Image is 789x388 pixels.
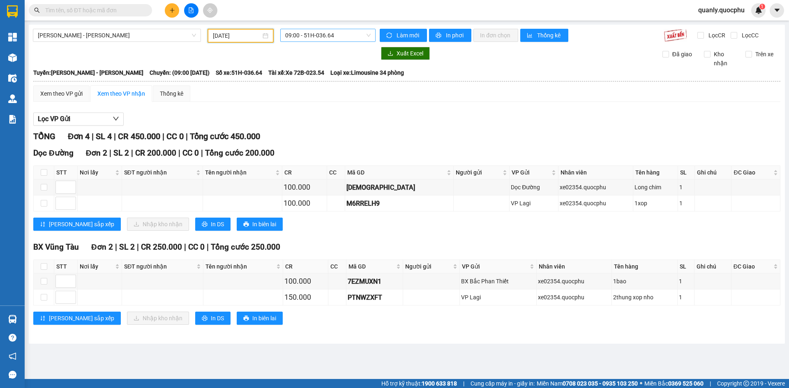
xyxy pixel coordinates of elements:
[678,166,695,179] th: SL
[131,148,133,158] span: |
[54,260,78,273] th: STT
[422,380,457,387] strong: 1900 633 818
[613,293,676,302] div: 2thung xop nho
[634,183,676,192] div: Long chim
[113,115,119,122] span: down
[33,112,124,126] button: Lọc VP Gửi
[346,182,452,193] div: [DEMOGRAPHIC_DATA]
[679,199,693,208] div: 1
[752,50,777,59] span: Trên xe
[761,4,764,9] span: 1
[283,260,328,273] th: CR
[8,315,17,324] img: warehouse-icon
[695,166,731,179] th: Ghi chú
[743,381,749,386] span: copyright
[33,312,121,325] button: sort-ascending[PERSON_NAME] sắp xếp
[135,148,176,158] span: CR 200.000
[463,379,464,388] span: |
[268,68,324,77] span: Tài xế: Xe 72B-023.54
[7,5,18,18] img: logo-vxr
[705,31,727,40] span: Lọc CR
[612,260,678,273] th: Tên hàng
[184,3,198,18] button: file-add
[770,3,784,18] button: caret-down
[118,131,160,141] span: CR 450.000
[141,242,182,252] span: CR 250.000
[381,379,457,388] span: Hỗ trợ kỹ thuật:
[284,276,327,287] div: 100.000
[560,183,632,192] div: xe02354.quocphu
[330,68,404,77] span: Loại xe: Limousine 34 phòng
[397,49,423,58] span: Xuất Excel
[282,166,327,179] th: CR
[511,199,556,208] div: VP Lagi
[560,199,632,208] div: xe02354.quocphu
[755,7,762,14] img: icon-new-feature
[537,260,612,273] th: Nhân viên
[114,131,116,141] span: |
[49,220,114,229] span: [PERSON_NAME] sắp xếp
[8,94,17,103] img: warehouse-icon
[328,260,346,273] th: CC
[38,114,70,124] span: Lọc VP Gửi
[195,312,231,325] button: printerIn DS
[446,31,465,40] span: In phơi
[184,242,186,252] span: |
[169,7,175,13] span: plus
[96,131,112,141] span: SL 4
[734,262,772,271] span: ĐC Giao
[8,115,17,124] img: solution-icon
[9,371,16,379] span: message
[33,69,143,76] b: Tuyến: [PERSON_NAME] - [PERSON_NAME]
[91,242,113,252] span: Đơn 2
[473,29,518,42] button: In đơn chọn
[8,53,17,62] img: warehouse-icon
[8,33,17,41] img: dashboard-icon
[460,273,537,289] td: BX Bắc Phan Thiết
[202,221,208,228] span: printer
[124,168,194,177] span: SĐT người nhận
[538,277,610,286] div: xe02354.quocphu
[34,7,40,13] span: search
[109,148,111,158] span: |
[243,315,249,322] span: printer
[205,168,274,177] span: Tên người nhận
[237,312,283,325] button: printerIn biên lai
[348,292,402,303] div: PTNWZXFT
[773,7,781,14] span: caret-down
[633,166,678,179] th: Tên hàng
[9,334,16,342] span: question-circle
[436,32,443,39] span: printer
[162,131,164,141] span: |
[40,89,83,98] div: Xem theo VP gửi
[537,31,562,40] span: Thống kê
[45,6,142,15] input: Tìm tên, số ĐT hoặc mã đơn
[284,197,325,209] div: 100.000
[237,218,283,231] button: printerIn biên lai
[92,131,94,141] span: |
[461,277,535,286] div: BX Bắc Phan Thiết
[512,168,549,177] span: VP Gửi
[97,89,145,98] div: Xem theo VP nhận
[668,380,704,387] strong: 0369 525 060
[205,148,275,158] span: Tổng cước 200.000
[381,47,430,60] button: downloadXuất Excel
[195,218,231,231] button: printerIn DS
[113,148,129,158] span: SL 2
[664,29,687,42] img: 9k=
[80,168,113,177] span: Nơi lấy
[80,262,113,271] span: Nơi lấy
[213,31,261,40] input: 12/10/2025
[527,32,534,39] span: bar-chart
[252,220,276,229] span: In biên lai
[669,50,695,59] span: Đã giao
[738,31,760,40] span: Lọc CC
[347,168,445,177] span: Mã GD
[284,181,325,193] div: 100.000
[33,131,55,141] span: TỔNG
[211,314,224,323] span: In DS
[216,68,262,77] span: Số xe: 51H-036.64
[115,242,117,252] span: |
[211,242,280,252] span: Tổng cước 250.000
[207,242,209,252] span: |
